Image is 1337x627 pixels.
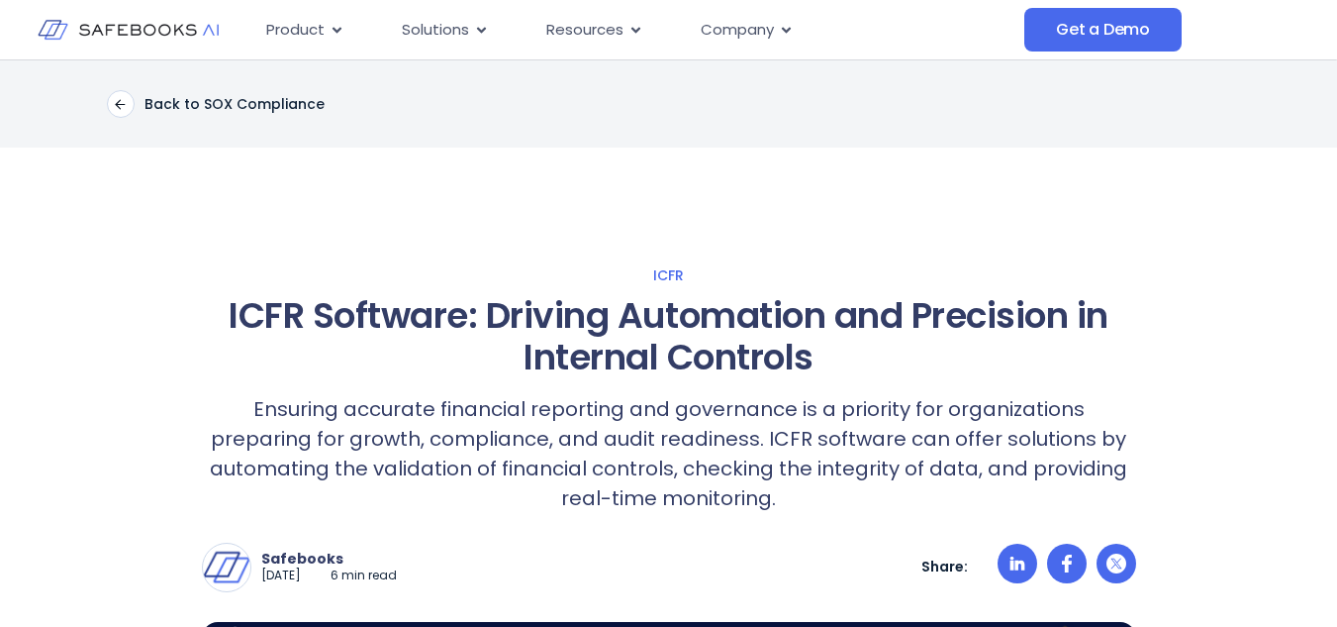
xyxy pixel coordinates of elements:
[203,544,250,591] img: Safebooks
[331,568,397,584] p: 6 min read
[250,11,1024,50] div: Menu Toggle
[1024,8,1182,52] a: Get a Demo
[107,90,325,118] a: Back to SOX Compliance
[546,19,623,42] span: Resources
[701,19,774,42] span: Company
[921,558,968,575] p: Share:
[402,19,469,42] span: Solutions
[202,394,1136,513] p: Ensuring accurate financial reporting and governance is a priority for organizations preparing fo...
[266,19,325,42] span: Product
[1056,20,1150,40] span: Get a Demo
[144,95,325,113] p: Back to SOX Compliance
[261,550,397,568] p: Safebooks
[261,568,301,584] p: [DATE]
[20,266,1317,284] a: ICFR
[202,295,1136,378] h1: ICFR Software: Driving Automation and Precision in Internal Controls
[250,11,1024,50] nav: Menu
